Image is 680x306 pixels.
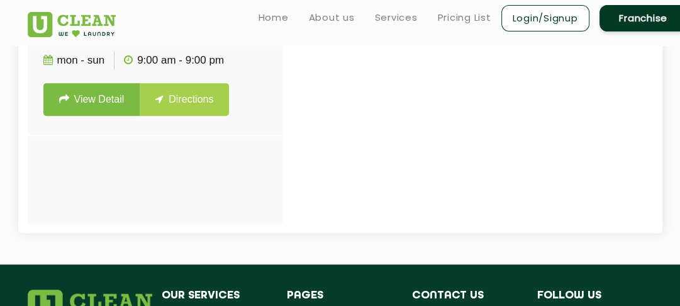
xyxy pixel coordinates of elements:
a: Login/Signup [501,5,589,31]
p: Mon - Sun [43,52,105,69]
p: 9:00 AM - 9:00 PM [124,52,224,69]
a: Pricing List [438,10,491,25]
img: UClean Laundry and Dry Cleaning [28,12,116,37]
a: Services [375,10,418,25]
a: Directions [140,83,229,116]
a: Home [259,10,289,25]
a: View Detail [43,83,140,116]
a: About us [309,10,355,25]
